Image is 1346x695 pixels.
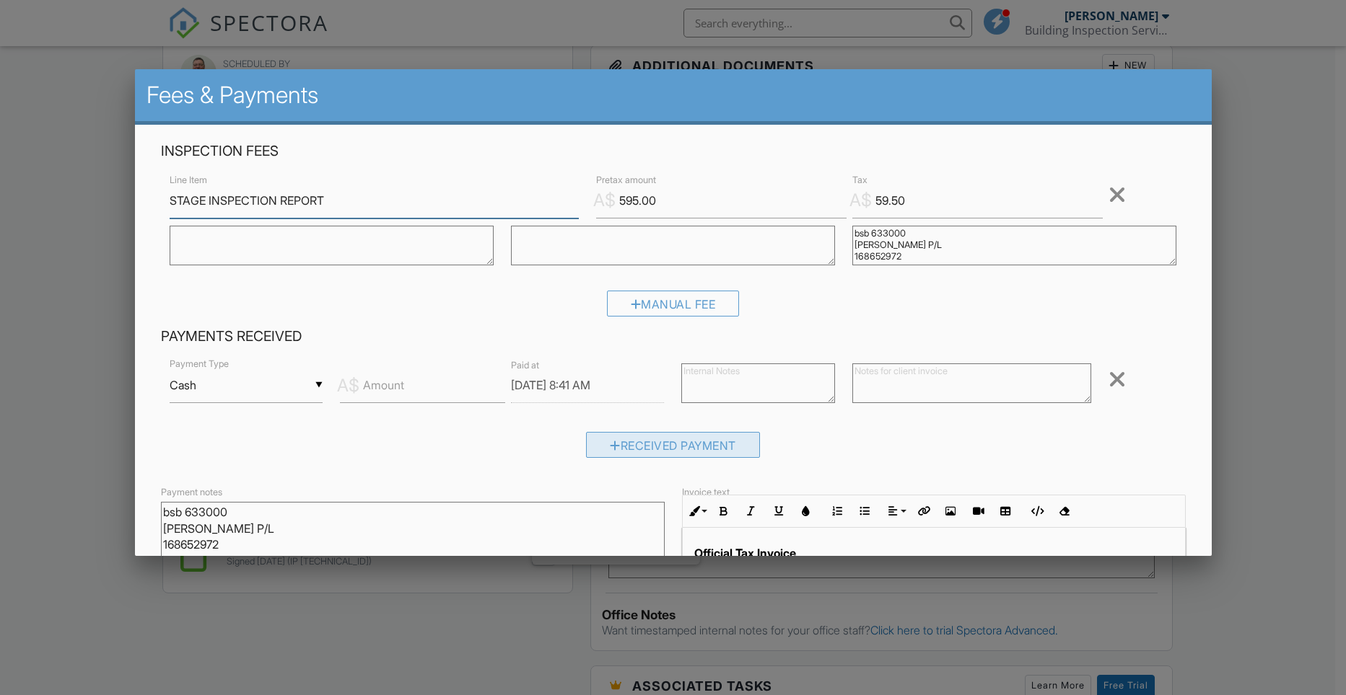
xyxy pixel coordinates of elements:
label: Payment Type [170,358,229,371]
button: Align [882,497,909,525]
textarea: bsb 633000 [PERSON_NAME] P/L 168652972 [852,226,1176,265]
textarea: bsb 633000 [PERSON_NAME] P/L 168652972 [161,502,665,574]
a: Received Payment [586,442,760,456]
div: A$ [849,188,872,213]
label: Pretax amount [596,174,656,187]
h4: Payments Received [161,327,1186,346]
h4: Inspection Fees [161,142,1186,161]
button: Inline Style [683,497,710,525]
button: Insert Link (Ctrl+K) [909,497,937,525]
button: Italic (Ctrl+I) [738,497,765,525]
h2: Fees & Payments [147,81,1200,110]
div: Manual Fee [607,291,740,316]
label: Invoice text [682,486,730,499]
button: Code View [1023,497,1050,525]
button: Unordered List [851,497,878,525]
div: A$ [593,188,616,213]
button: Ordered List [823,497,851,525]
button: Underline (Ctrl+U) [765,497,792,525]
label: Line Item [170,174,207,187]
a: Manual Fee [607,301,740,315]
button: Insert Image (Ctrl+P) [937,497,964,525]
button: Bold (Ctrl+B) [710,497,738,525]
label: Tax [852,174,868,187]
button: Clear Formatting [1050,497,1078,525]
button: Insert Video [964,497,992,525]
button: Colors [792,497,820,525]
button: Insert Table [992,497,1019,525]
label: Paid at [511,359,539,372]
label: Payment notes [161,486,222,499]
u: Official Tax Invoice [694,546,796,560]
label: Amount [363,377,404,393]
div: A$ [337,373,359,398]
div: Received Payment [586,432,760,458]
